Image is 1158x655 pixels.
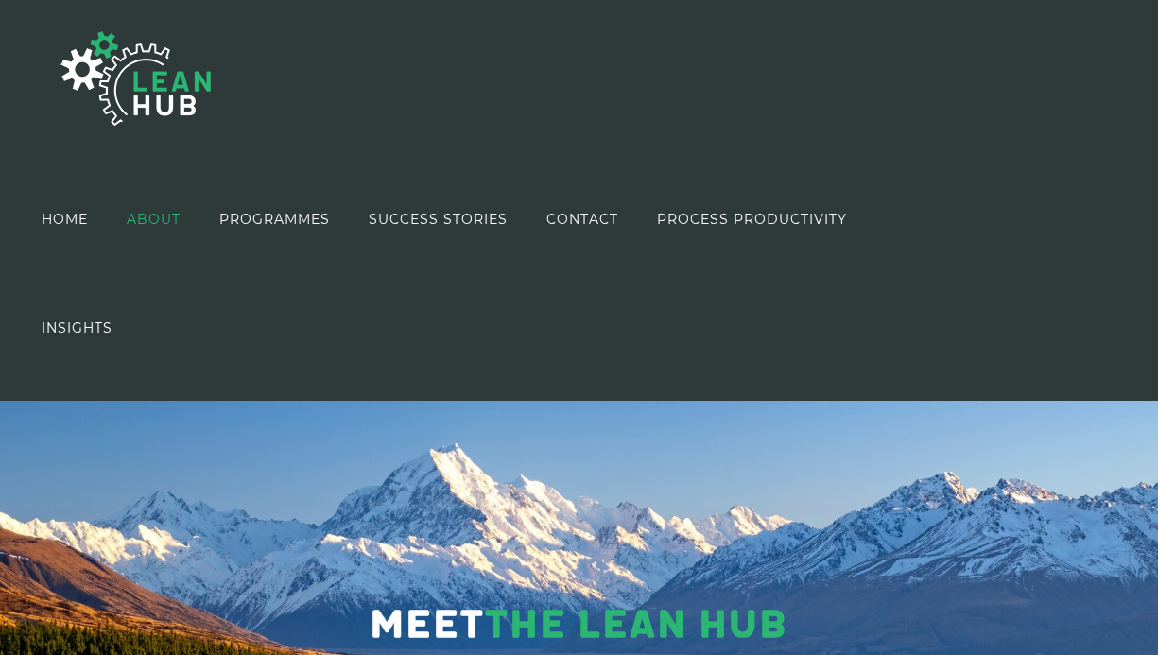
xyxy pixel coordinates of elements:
[42,321,112,335] span: INSIGHTS
[42,213,88,226] span: HOME
[219,164,330,273] a: PROGRAMMES
[546,164,618,273] a: CONTACT
[369,601,484,649] span: Meet
[546,213,618,226] span: CONTACT
[42,164,907,382] nav: Main Menu
[657,164,847,273] a: PROCESS PRODUCTIVITY
[127,213,181,226] span: ABOUT
[219,213,330,226] span: PROGRAMMES
[127,164,181,273] a: ABOUT
[484,601,786,649] span: The Lean Hub
[42,273,112,382] a: INSIGHTS
[42,164,88,273] a: HOME
[657,213,847,226] span: PROCESS PRODUCTIVITY
[369,213,508,226] span: SUCCESS STORIES
[369,164,508,273] a: SUCCESS STORIES
[42,11,231,146] img: The Lean Hub | Optimising productivity with Lean Logo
